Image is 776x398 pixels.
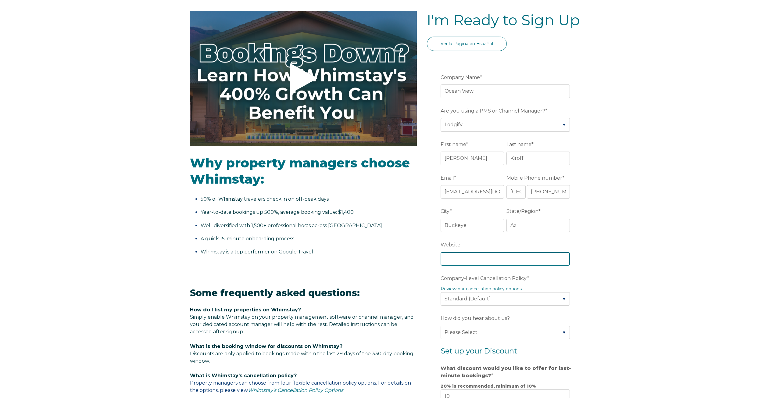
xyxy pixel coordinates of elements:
span: Some frequently asked questions: [190,287,360,299]
span: Email [441,173,454,183]
span: City [441,206,450,216]
span: Well-diversified with 1,500+ professional hosts across [GEOGRAPHIC_DATA] [201,223,382,228]
span: Whimstay is a top performer on Google Travel [201,249,313,255]
span: 50% of Whimstay travelers check in on off-peak days [201,196,329,202]
span: What is the booking window for discounts on Whimstay? [190,343,342,349]
p: Property managers can choose from four flexible cancellation policy options. For details on the o... [190,372,417,394]
span: Company Name [441,73,480,82]
a: Whimstay's Cancellation Policy Options [248,387,343,393]
span: A quick 15-minute onboarding process [201,236,294,242]
span: Website [441,240,460,249]
span: State/Region [506,206,538,216]
strong: 20% is recommended, minimum of 10% [441,383,536,389]
span: I'm Ready to Sign Up [427,11,580,29]
span: Are you using a PMS or Channel Manager? [441,106,545,116]
a: Ver la Pagina en Español [427,37,507,51]
span: Year-to-date bookings up 500%, average booking value: $1,400 [201,209,354,215]
span: Last name [506,140,531,149]
span: Simply enable Whimstay on your property management software or channel manager, and your dedicate... [190,314,414,335]
span: Mobile Phone number [506,173,562,183]
span: Company-Level Cancellation Policy [441,274,527,283]
span: Discounts are only applied to bookings made within the last 29 days of the 330-day booking window. [190,351,413,364]
span: Why property managers choose Whimstay: [190,155,410,187]
span: How do I list my properties on Whimstay? [190,307,301,313]
span: Set up your Discount [441,346,517,355]
a: Review our cancellation policy options [441,286,522,292]
span: How did you hear about us? [441,314,510,323]
strong: What discount would you like to offer for last-minute bookings? [441,365,571,378]
span: First name [441,140,466,149]
span: What is Whimstay's cancellation policy? [190,373,297,378]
